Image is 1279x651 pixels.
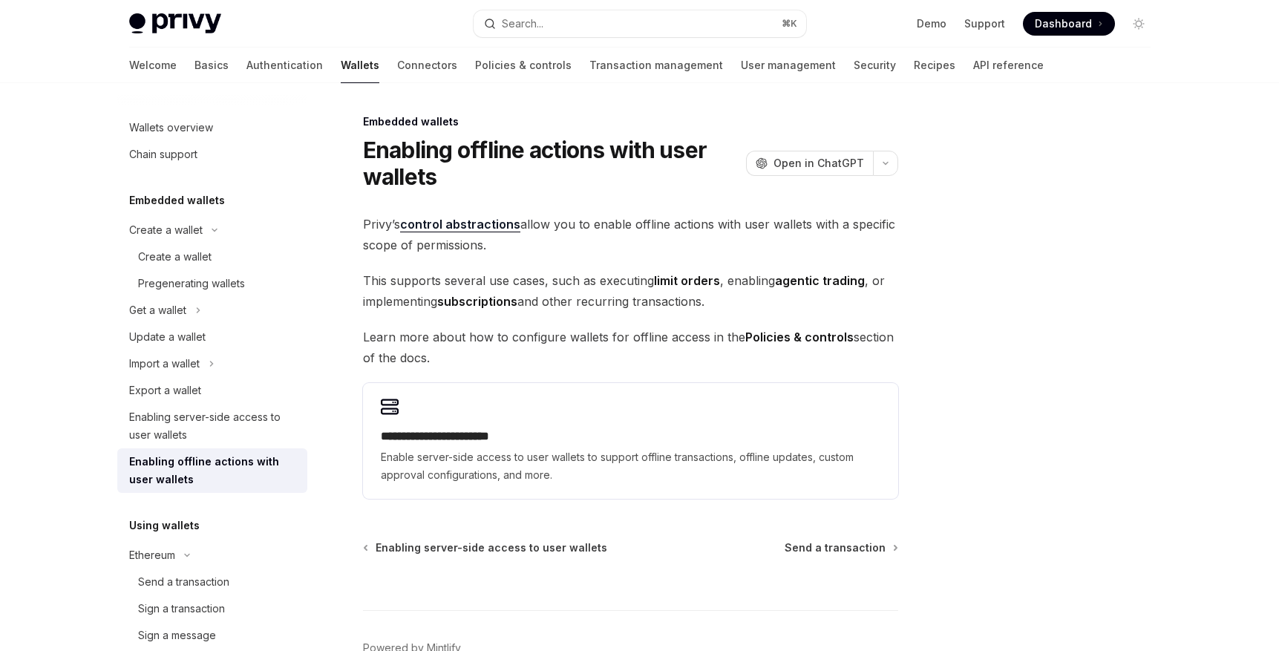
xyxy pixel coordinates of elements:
a: Sign a transaction [117,595,307,622]
a: Sign a message [117,622,307,649]
div: Enabling server-side access to user wallets [129,408,298,444]
a: control abstractions [400,217,520,232]
div: Get a wallet [129,301,186,319]
span: Open in ChatGPT [773,156,864,171]
a: Demo [917,16,946,31]
button: Toggle dark mode [1127,12,1151,36]
a: Enabling server-side access to user wallets [117,404,307,448]
span: ⌘ K [782,18,797,30]
h5: Embedded wallets [129,192,225,209]
div: Search... [502,15,543,33]
span: Send a transaction [785,540,886,555]
a: Enabling offline actions with user wallets [117,448,307,493]
button: Open in ChatGPT [746,151,873,176]
a: Dashboard [1023,12,1115,36]
a: **** **** **** **** ****Enable server-side access to user wallets to support offline transactions... [363,383,898,499]
a: Support [964,16,1005,31]
strong: limit orders [654,273,720,288]
h1: Enabling offline actions with user wallets [363,137,740,190]
span: Learn more about how to configure wallets for offline access in the section of the docs. [363,327,898,368]
div: Sign a transaction [138,600,225,618]
a: Welcome [129,48,177,83]
div: Create a wallet [129,221,203,239]
a: Send a transaction [785,540,897,555]
a: Wallets overview [117,114,307,141]
strong: Policies & controls [745,330,854,344]
a: Export a wallet [117,377,307,404]
a: Chain support [117,141,307,168]
div: Ethereum [129,546,175,564]
span: This supports several use cases, such as executing , enabling , or implementing and other recurri... [363,270,898,312]
a: Enabling server-side access to user wallets [364,540,607,555]
h5: Using wallets [129,517,200,534]
img: light logo [129,13,221,34]
div: Enabling offline actions with user wallets [129,453,298,488]
button: Search...⌘K [474,10,806,37]
div: Import a wallet [129,355,200,373]
a: Connectors [397,48,457,83]
div: Export a wallet [129,382,201,399]
div: Wallets overview [129,119,213,137]
span: Enabling server-side access to user wallets [376,540,607,555]
div: Send a transaction [138,573,229,591]
div: Pregenerating wallets [138,275,245,292]
a: Create a wallet [117,243,307,270]
a: Authentication [246,48,323,83]
a: Security [854,48,896,83]
a: User management [741,48,836,83]
span: Privy’s allow you to enable offline actions with user wallets with a specific scope of permissions. [363,214,898,255]
div: Create a wallet [138,248,212,266]
div: Chain support [129,145,197,163]
strong: subscriptions [437,294,517,309]
div: Update a wallet [129,328,206,346]
a: Basics [194,48,229,83]
div: Embedded wallets [363,114,898,129]
a: API reference [973,48,1044,83]
a: Recipes [914,48,955,83]
span: Dashboard [1035,16,1092,31]
div: Sign a message [138,627,216,644]
span: Enable server-side access to user wallets to support offline transactions, offline updates, custo... [381,448,880,484]
a: Policies & controls [475,48,572,83]
a: Send a transaction [117,569,307,595]
a: Update a wallet [117,324,307,350]
a: Pregenerating wallets [117,270,307,297]
a: Wallets [341,48,379,83]
strong: agentic trading [775,273,865,288]
a: Transaction management [589,48,723,83]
